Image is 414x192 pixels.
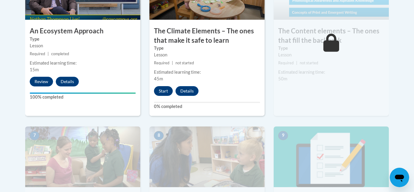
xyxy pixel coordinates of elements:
button: Details [56,77,79,86]
div: Lesson [278,52,384,58]
div: Lesson [30,42,136,49]
button: Start [154,86,173,96]
span: not started [175,61,194,65]
span: 50m [278,76,287,81]
h3: The Content elements – The ones that fill the backpack [274,26,389,45]
label: Type [30,36,136,42]
button: Review [30,77,53,86]
span: 7 [30,131,39,140]
label: 100% completed [30,94,136,100]
div: Lesson [154,52,260,58]
iframe: Button to launch messaging window [390,168,409,187]
img: Course Image [274,126,389,187]
span: 8 [154,131,164,140]
span: not started [300,61,318,65]
label: Type [278,45,384,52]
div: Estimated learning time: [30,60,136,66]
div: Your progress [30,93,136,94]
label: Type [154,45,260,52]
span: Required [154,61,169,65]
span: | [296,61,297,65]
span: Required [30,52,45,56]
img: Course Image [25,126,140,187]
h3: The Climate Elements – The ones that make it safe to learn [149,26,265,45]
span: 45m [154,76,163,81]
span: | [172,61,173,65]
span: 15m [30,67,39,72]
button: Details [175,86,199,96]
span: 9 [278,131,288,140]
h3: An Ecosystem Approach [25,26,140,36]
label: 0% completed [154,103,260,110]
div: Estimated learning time: [154,69,260,76]
span: | [48,52,49,56]
span: completed [51,52,69,56]
span: Required [278,61,294,65]
img: Course Image [149,126,265,187]
div: Estimated learning time: [278,69,384,76]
